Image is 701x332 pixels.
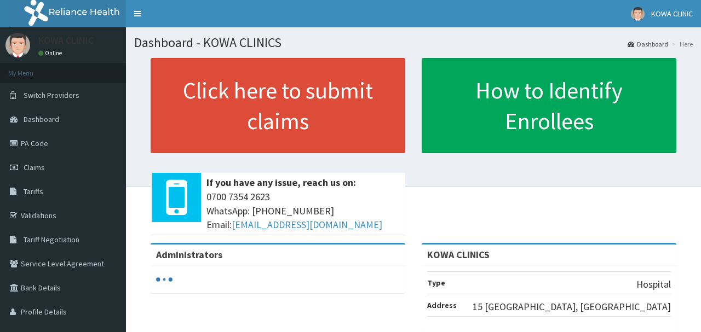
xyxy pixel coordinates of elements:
p: 15 [GEOGRAPHIC_DATA], [GEOGRAPHIC_DATA] [473,300,671,314]
b: If you have any issue, reach us on: [206,176,356,189]
a: [EMAIL_ADDRESS][DOMAIN_NAME] [232,218,382,231]
span: KOWA CLINIC [651,9,693,19]
a: Dashboard [628,39,668,49]
b: Address [427,300,457,310]
p: Hospital [636,277,671,292]
b: Type [427,278,445,288]
li: Here [669,39,693,49]
span: Claims [24,162,45,172]
p: KOWA CLINIC [38,36,94,45]
img: User Image [631,7,645,21]
span: Switch Providers [24,90,79,100]
strong: KOWA CLINICS [427,248,490,261]
span: Tariff Negotiation [24,235,79,244]
h1: Dashboard - KOWA CLINICS [134,36,693,50]
a: Click here to submit claims [151,58,405,153]
svg: audio-loading [156,271,173,288]
span: Dashboard [24,114,59,124]
span: Tariffs [24,187,43,196]
span: 0700 7354 2623 WhatsApp: [PHONE_NUMBER] Email: [206,190,400,232]
a: How to Identify Enrollees [422,58,676,153]
img: User Image [5,33,30,57]
b: Administrators [156,248,222,261]
a: Online [38,49,65,57]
